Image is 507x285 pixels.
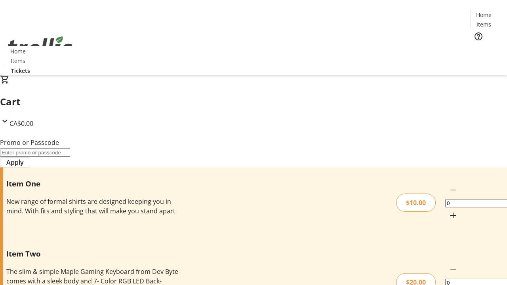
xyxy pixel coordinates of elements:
div: New range of formal shirts are designed keeping you in mind. With fits and styling that will make... [6,197,179,216]
span: CA$0.00 [10,119,33,128]
h3: Item One [6,178,179,189]
a: Items [5,57,30,65]
a: Items [471,20,496,28]
span: Tickets [477,46,496,54]
span: Items [477,20,491,28]
button: Help [471,28,486,44]
button: Increment by one [445,207,461,223]
h3: Item Two [6,248,179,259]
span: Apply [6,158,24,167]
a: Tickets [471,46,502,54]
span: Items [11,57,25,65]
span: Home [476,11,492,19]
span: Home [10,47,26,55]
span: Tickets [11,66,30,75]
div: $10.00 [396,194,436,212]
a: Tickets [5,66,36,75]
a: Home [471,11,496,19]
a: Home [5,47,30,55]
img: Orient E2E Organization sZTEsz5ByT's Logo [5,27,75,67]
